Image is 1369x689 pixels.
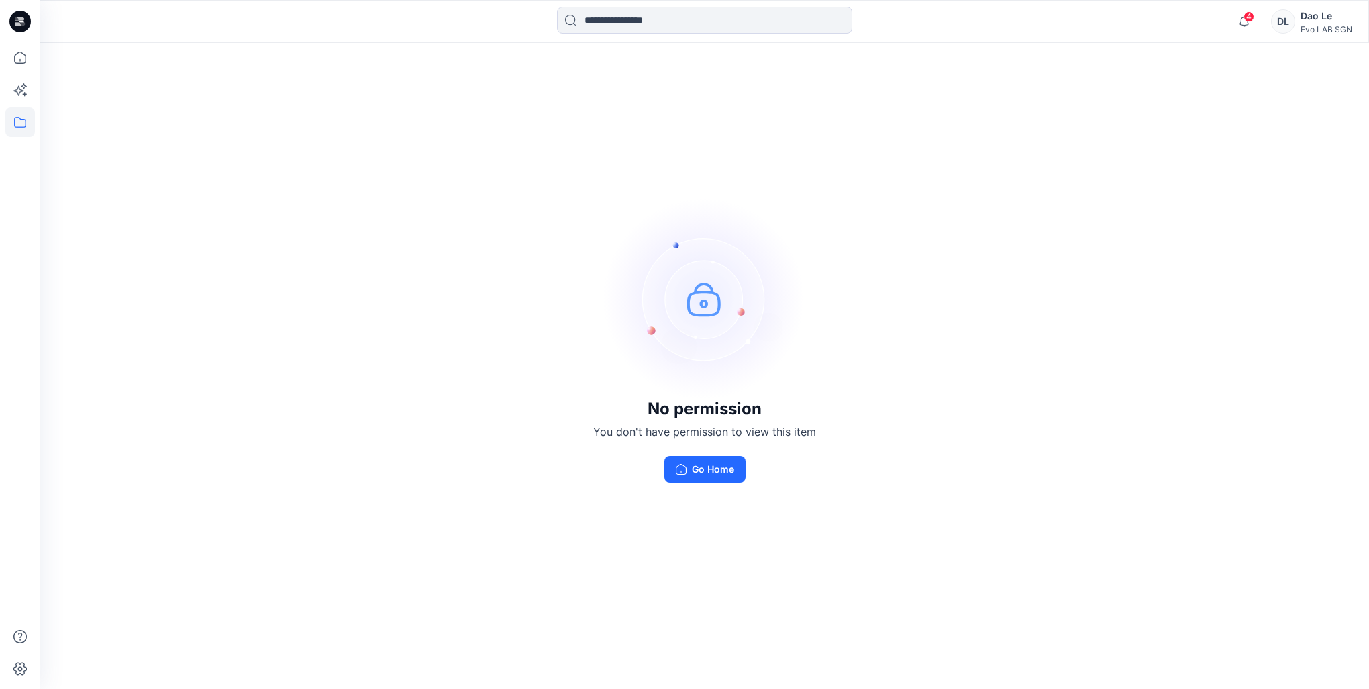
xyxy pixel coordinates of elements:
[593,400,816,418] h3: No permission
[604,198,805,400] img: no-perm.svg
[1271,9,1295,34] div: DL
[664,456,746,483] button: Go Home
[1244,11,1254,22] span: 4
[1301,24,1352,34] div: Evo LAB SGN
[593,424,816,440] p: You don't have permission to view this item
[1301,8,1352,24] div: Dao Le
